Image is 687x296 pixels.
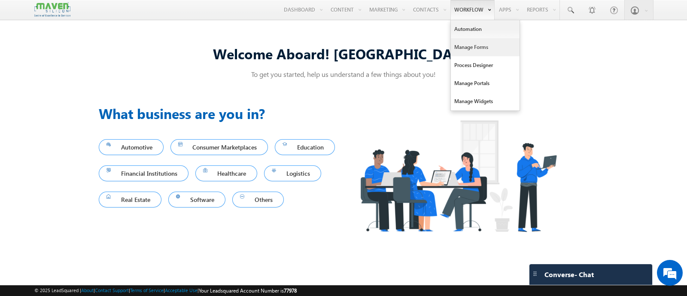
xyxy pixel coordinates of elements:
span: Logistics [272,168,313,179]
img: carter-drag [532,270,538,277]
p: To get you started, help us understand a few things about you! [99,70,588,79]
a: Contact Support [95,287,129,293]
div: Welcome Aboard! [GEOGRAPHIC_DATA] [99,44,588,63]
span: Your Leadsquared Account Number is [199,287,297,294]
a: Automation [451,20,520,38]
a: Process Designer [451,56,520,74]
a: About [81,287,94,293]
img: Industry.png [343,103,573,249]
span: Consumer Marketplaces [178,141,261,153]
a: Manage Forms [451,38,520,56]
a: Manage Portals [451,74,520,92]
span: Healthcare [203,168,250,179]
a: Terms of Service [130,287,164,293]
span: Education [283,141,327,153]
span: Converse - Chat [544,271,594,278]
span: Real Estate [106,194,154,205]
span: © 2025 LeadSquared | | | | | [34,287,297,295]
span: Software [176,194,218,205]
span: Automotive [106,141,156,153]
h3: What business are you in? [99,103,343,124]
img: Custom Logo [34,2,70,17]
span: Financial Institutions [106,168,181,179]
span: Others [240,194,276,205]
a: Manage Widgets [451,92,520,110]
span: 77978 [284,287,297,294]
a: Acceptable Use [165,287,198,293]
